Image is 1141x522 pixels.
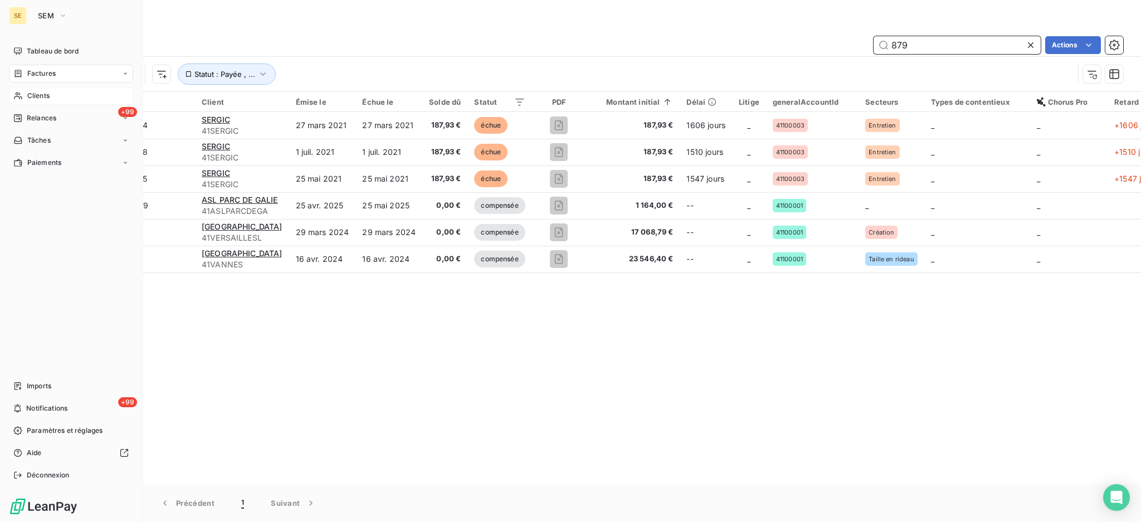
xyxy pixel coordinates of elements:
span: SERGIC [202,115,230,124]
td: 25 avr. 2025 [289,192,356,219]
span: _ [747,227,750,237]
span: 41100003 [776,175,804,182]
td: 1 juil. 2021 [289,139,356,165]
div: Types de contentieux [931,97,1023,106]
span: ASL PARC DE GALIE [202,195,278,204]
span: _ [747,120,750,130]
td: 27 mars 2021 [355,112,422,139]
span: Paiements [27,158,61,168]
div: Échue le [362,97,416,106]
span: 187,93 € [593,173,673,184]
span: Statut : Payée , ... [194,70,255,79]
span: échue [474,170,508,187]
div: generalAccountId [773,97,852,106]
span: 41100001 [776,229,803,236]
span: Aide [27,448,42,458]
span: 0,00 € [429,200,461,211]
span: _ [1037,174,1040,183]
span: Factures [27,69,56,79]
span: 41100003 [776,149,804,155]
a: Imports [9,377,133,395]
span: Clients [27,91,50,101]
span: 187,93 € [429,147,461,158]
td: 1606 jours [680,112,732,139]
span: 17 068,79 € [593,227,673,238]
span: 41100001 [776,256,803,262]
span: 1 164,00 € [593,200,673,211]
a: Paiements [9,154,133,172]
a: Tâches [9,131,133,149]
a: Paramètres et réglages [9,422,133,440]
span: _ [931,174,934,183]
td: 16 avr. 2024 [289,246,356,272]
div: Chorus Pro [1037,97,1101,106]
td: 25 mai 2021 [289,165,356,192]
span: +1510 j [1114,147,1140,157]
span: +1547 j [1114,174,1141,183]
span: _ [1037,201,1040,210]
span: 187,93 € [593,147,673,158]
div: Délai [686,97,725,106]
td: 16 avr. 2024 [355,246,422,272]
span: _ [931,227,934,237]
td: 1 juil. 2021 [355,139,422,165]
span: Entretien [869,175,896,182]
span: 41100001 [776,202,803,209]
a: Factures [9,65,133,82]
span: _ [747,201,750,210]
span: compensée [474,197,525,214]
td: 29 mars 2024 [289,219,356,246]
td: -- [680,192,732,219]
span: _ [1037,254,1040,264]
div: Statut [474,97,525,106]
span: 187,93 € [429,173,461,184]
span: Taille en rideau [869,256,914,262]
span: [GEOGRAPHIC_DATA] [202,222,282,231]
button: 1 [228,491,257,515]
span: Entretien [869,122,896,129]
div: Secteurs [865,97,917,106]
div: SE [9,7,27,25]
td: 1547 jours [680,165,732,192]
span: 187,93 € [429,120,461,131]
span: Tâches [27,135,51,145]
span: Paramètres et réglages [27,426,103,436]
span: 41SERGIC [202,125,282,136]
span: SERGIC [202,142,230,151]
span: 0,00 € [429,253,461,265]
td: 25 mai 2025 [355,192,422,219]
div: Client [202,97,282,106]
span: SERGIC [202,168,230,178]
span: [GEOGRAPHIC_DATA] [202,248,282,258]
span: 41SERGIC [202,179,282,190]
span: _ [931,120,934,130]
span: Tableau de bord [27,46,79,56]
span: Notifications [26,403,67,413]
button: Actions [1045,36,1101,54]
a: +99Relances [9,109,133,127]
span: _ [747,147,750,157]
span: 41100003 [776,122,804,129]
span: _ [1037,227,1040,237]
span: 41VERSAILLESL [202,232,282,243]
a: Clients [9,87,133,105]
span: Entretien [869,149,896,155]
span: +99 [118,397,137,407]
span: échue [474,117,508,134]
a: Aide [9,444,133,462]
input: Rechercher [874,36,1041,54]
div: Montant initial [593,97,673,106]
span: _ [865,201,869,210]
span: 41VANNES [202,259,282,270]
span: Déconnexion [27,470,70,480]
span: SEM [38,11,54,20]
span: 41SERGIC [202,152,282,163]
div: Open Intercom Messenger [1103,484,1130,511]
span: _ [931,254,934,264]
span: 1 [241,497,244,509]
td: 27 mars 2021 [289,112,356,139]
img: Logo LeanPay [9,497,78,515]
span: 0,00 € [429,227,461,238]
span: Création [869,229,894,236]
span: _ [931,147,934,157]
